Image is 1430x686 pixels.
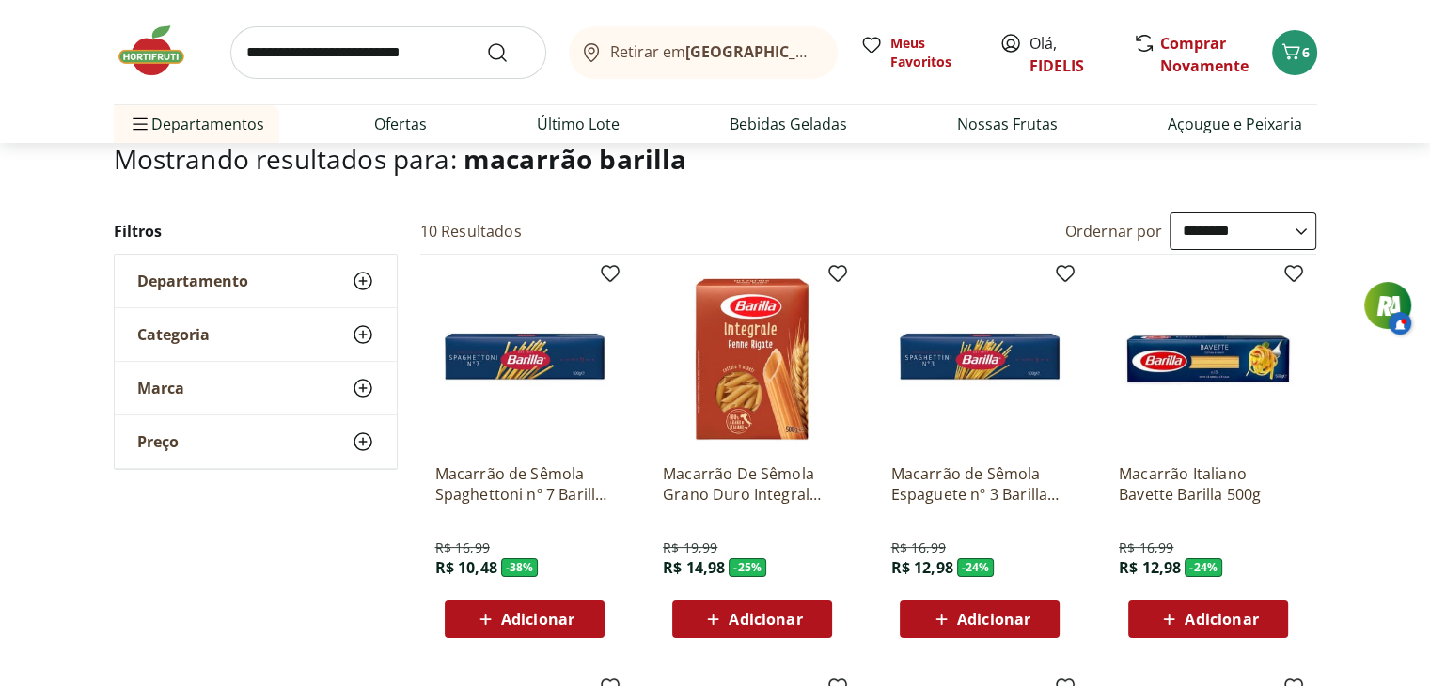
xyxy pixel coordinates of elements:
[445,600,605,638] button: Adicionar
[435,463,614,505] a: Macarrão de Sêmola Spaghettoni nº 7 Barilla 500g
[890,557,952,578] span: R$ 12,98
[1119,270,1297,448] img: Macarrão Italiano Bavette Barilla 500g
[1029,55,1084,76] a: FIDELIS
[685,41,1002,62] b: [GEOGRAPHIC_DATA]/[GEOGRAPHIC_DATA]
[890,270,1069,448] img: Macarrão de Sêmola Espaguete nº 3 Barilla 500g
[610,43,818,60] span: Retirar em
[1168,113,1302,135] a: Açougue e Peixaria
[464,141,687,177] span: macarrão barilla
[115,308,397,361] button: Categoria
[957,558,995,577] span: - 24 %
[435,270,614,448] img: Macarrão de Sêmola Spaghettoni nº 7 Barilla 500g
[663,463,841,505] a: Macarrão De Sêmola Grano Duro Integral Penne Rigate Barilla Caixa 500G
[115,362,397,414] button: Marca
[115,415,397,468] button: Preço
[1185,612,1258,627] span: Adicionar
[729,612,802,627] span: Adicionar
[663,557,725,578] span: R$ 14,98
[230,26,546,79] input: search
[114,144,1317,174] h1: Mostrando resultados para:
[115,255,397,307] button: Departamento
[114,212,398,250] h2: Filtros
[486,41,531,64] button: Submit Search
[1029,32,1113,77] span: Olá,
[537,113,620,135] a: Último Lote
[957,113,1058,135] a: Nossas Frutas
[129,101,151,147] button: Menu
[890,538,945,557] span: R$ 16,99
[1272,30,1317,75] button: Carrinho
[137,272,248,290] span: Departamento
[672,600,832,638] button: Adicionar
[137,325,210,344] span: Categoria
[1119,557,1181,578] span: R$ 12,98
[1160,33,1249,76] a: Comprar Novamente
[435,538,490,557] span: R$ 16,99
[957,612,1030,627] span: Adicionar
[663,270,841,448] img: Macarrão De Sêmola Grano Duro Integral Penne Rigate Barilla Caixa 500G
[1065,221,1163,242] label: Ordernar por
[435,557,497,578] span: R$ 10,48
[374,113,427,135] a: Ofertas
[1302,43,1310,61] span: 6
[890,34,977,71] span: Meus Favoritos
[501,558,539,577] span: - 38 %
[501,612,574,627] span: Adicionar
[129,101,264,147] span: Departamentos
[569,26,838,79] button: Retirar em[GEOGRAPHIC_DATA]/[GEOGRAPHIC_DATA]
[1119,538,1173,557] span: R$ 16,99
[860,34,977,71] a: Meus Favoritos
[730,113,847,135] a: Bebidas Geladas
[137,379,184,398] span: Marca
[1119,463,1297,505] a: Macarrão Italiano Bavette Barilla 500g
[420,221,522,242] h2: 10 Resultados
[137,432,179,451] span: Preço
[1185,558,1222,577] span: - 24 %
[890,463,1069,505] a: Macarrão de Sêmola Espaguete nº 3 Barilla 500g
[729,558,766,577] span: - 25 %
[114,23,208,79] img: Hortifruti
[1128,600,1288,638] button: Adicionar
[663,538,717,557] span: R$ 19,99
[900,600,1060,638] button: Adicionar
